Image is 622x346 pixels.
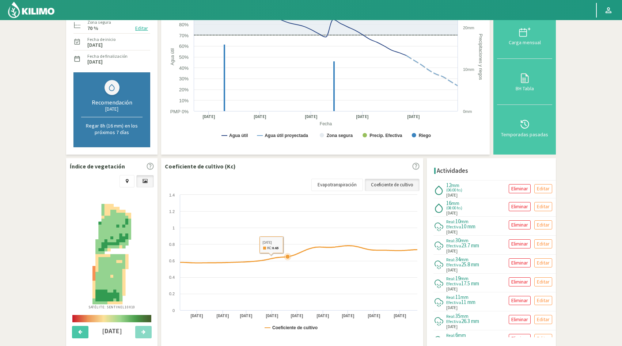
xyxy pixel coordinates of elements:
span: Efectiva [446,281,461,286]
text: 1 [172,226,175,230]
button: Editar [133,24,150,33]
text: [DATE] [316,313,329,319]
a: Evapotranspiración [311,179,363,191]
label: 70 % [87,26,98,31]
button: Eliminar [509,315,531,324]
button: BH Tabla [497,59,552,105]
text: 20% [179,87,189,92]
text: 30% [179,76,189,81]
span: [DATE] [446,210,458,216]
text: Coeficiente de cultivo [272,325,318,330]
span: 19 [455,275,460,282]
span: [DATE] [446,192,458,198]
text: 50% [179,54,189,60]
text: 0.2 [169,292,175,296]
span: 16 [446,199,451,206]
text: [DATE] [202,114,215,119]
button: Eliminar [509,184,531,193]
span: mm [451,200,459,206]
p: Eliminar [511,315,528,324]
button: Editar [534,220,552,229]
p: Eliminar [511,240,528,248]
text: 0.6 [169,259,175,263]
span: 25.8 mm [461,261,479,268]
span: 11 mm [461,299,475,305]
span: 10X10 [125,305,136,309]
button: Eliminar [509,277,531,286]
text: 0 [172,308,175,313]
p: Eliminar [511,296,528,305]
span: (06:00 hs) [446,188,462,192]
text: [DATE] [216,313,229,319]
span: [DATE] [446,286,458,292]
text: [DATE] [407,114,420,119]
button: Eliminar [509,220,531,229]
span: mm [460,313,469,319]
text: Agua útil [170,48,175,65]
img: Kilimo [7,1,55,19]
text: Riego [419,133,431,138]
a: Coeficiente de cultivo [365,179,420,191]
h4: Actividades [437,167,468,174]
text: 0.4 [169,275,175,280]
button: Carga mensual [497,13,552,59]
div: Carga mensual [499,40,550,45]
button: Eliminar [509,202,531,211]
span: 11 [455,293,460,300]
p: Eliminar [511,185,528,193]
h4: [DATE] [93,327,131,335]
span: mm [460,237,469,244]
div: [DATE] [81,106,143,112]
button: Editar [534,315,552,324]
img: scale [72,315,151,322]
p: Editar [537,259,550,267]
span: Real: [446,313,455,319]
p: Editar [537,185,550,193]
text: [DATE] [342,313,354,319]
button: Editar [534,277,552,286]
text: [DATE] [394,313,406,319]
text: 10% [179,98,189,103]
span: [DATE] [446,324,458,330]
label: Zona segura [87,19,111,26]
text: 40% [179,65,189,71]
span: 17.5 mm [461,280,479,287]
button: Editar [534,239,552,248]
span: Efectiva [446,300,461,305]
span: 26.3 mm [461,318,479,324]
text: 70% [179,33,189,38]
label: Fecha de inicio [87,36,115,43]
button: Editar [534,296,552,305]
div: BH Tabla [499,86,550,91]
text: 1.2 [169,209,175,214]
text: [DATE] [368,313,380,319]
text: PMP 0% [170,109,189,114]
text: 10mm [463,67,474,72]
text: [DATE] [240,313,253,319]
text: [DATE] [356,114,369,119]
text: Agua útil [229,133,248,138]
span: mm [460,256,469,263]
p: Editar [537,221,550,229]
text: 80% [179,22,189,27]
button: Editar [534,258,552,267]
span: 34 [455,256,460,263]
span: 35 [455,312,460,319]
p: Eliminar [511,259,528,267]
span: mm [460,275,469,282]
p: Coeficiente de cultivo (Kc) [165,162,236,171]
p: Satélite: Sentinel [88,304,136,310]
p: Eliminar [511,278,528,286]
text: 20mm [463,26,474,30]
span: 6 mm [461,337,473,343]
p: Editar [537,240,550,248]
p: Regar 8h (16 mm) en los próximos 7 días [81,122,143,136]
span: Real: [446,238,455,243]
p: Editar [537,334,550,343]
span: [DATE] [446,229,458,235]
span: 6 [455,331,458,338]
span: [DATE] [446,305,458,311]
p: Eliminar [511,221,528,229]
text: 60% [179,43,189,49]
button: Editar [534,202,552,211]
